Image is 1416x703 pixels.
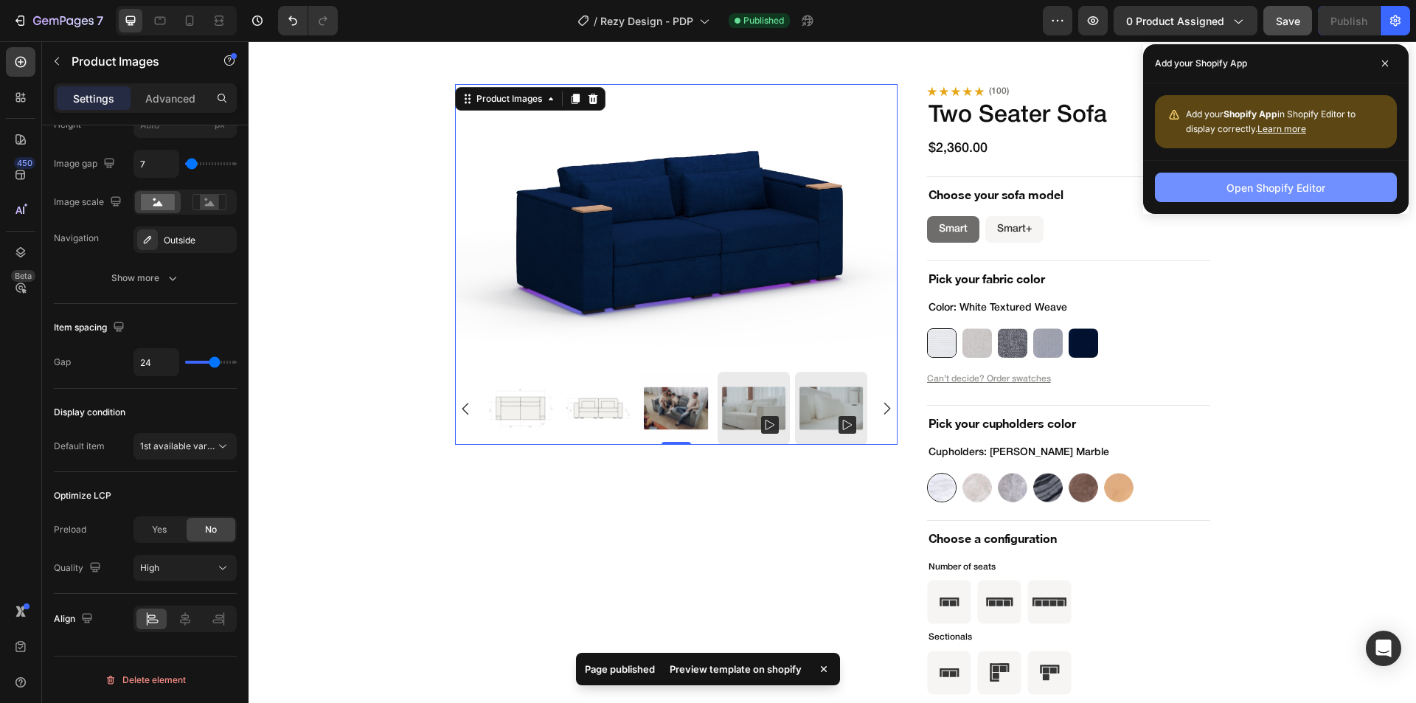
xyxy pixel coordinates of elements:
[164,234,233,247] div: Outside
[54,193,125,212] div: Image scale
[749,183,783,193] span: Smart+
[6,6,110,35] button: 7
[54,668,237,692] button: Delete element
[1155,56,1247,71] p: Add your Shopify App
[600,13,693,29] span: Rezy Design - PDP
[54,558,104,578] div: Quality
[145,91,195,106] p: Advanced
[54,440,105,453] div: Default item
[54,489,111,502] div: Optimize LCP
[225,51,296,64] div: Product Images
[54,318,128,338] div: Item spacing
[54,232,99,245] div: Navigation
[1366,631,1401,666] div: Open Intercom Messenger
[105,671,186,689] div: Delete element
[1226,180,1325,195] div: Open Shopify Editor
[1276,15,1300,27] span: Save
[1257,122,1306,136] button: Learn more
[680,520,960,532] p: Number of seats
[54,356,71,369] div: Gap
[678,332,802,344] a: Can’t decide? Order swatches
[743,14,784,27] span: Published
[678,97,962,117] div: $2,360.00
[54,154,118,174] div: Image gap
[134,150,178,177] input: Auto
[249,41,1416,703] iframe: To enrich screen reader interactions, please activate Accessibility in Grammarly extension settings
[14,157,35,169] div: 450
[278,6,338,35] div: Undo/Redo
[594,13,597,29] span: /
[133,555,237,581] button: High
[661,659,811,679] div: Preview template on shopify
[680,146,960,162] p: Choose your sofa model
[680,590,882,602] p: Sectionals
[11,270,35,282] div: Beta
[585,662,655,676] p: Page published
[140,562,159,573] span: High
[54,118,81,131] label: Height
[1186,108,1356,134] span: Add your in Shopify Editor to display correctly.
[54,406,125,419] div: Display condition
[1330,13,1367,29] div: Publish
[140,440,223,451] span: 1st available variant
[1224,108,1277,120] strong: Shopify App
[629,359,647,376] button: Carousel Next Arrow
[740,44,760,56] p: (100)
[72,52,197,70] p: Product Images
[680,375,960,390] p: Pick your cupholders color
[678,404,862,420] legend: Cupholders: [PERSON_NAME] Marble
[205,523,217,536] span: No
[152,523,167,536] span: Yes
[111,271,180,285] div: Show more
[133,433,237,460] button: 1st available variant
[54,523,86,536] div: Preload
[1263,6,1312,35] button: Save
[1126,13,1224,29] span: 0 product assigned
[133,111,237,138] input: px
[680,230,960,246] p: Pick your fabric color
[678,58,962,91] h3: Two Seater Sofa
[1155,173,1397,202] button: Open Shopify Editor
[134,349,178,375] input: Auto
[678,259,820,275] legend: Color: White Textured Weave
[690,183,719,193] span: Smart
[97,12,103,30] p: 7
[1114,6,1257,35] button: 0 product assigned
[73,91,114,106] p: Settings
[1318,6,1380,35] button: Publish
[54,609,96,629] div: Align
[54,265,237,291] button: Show more
[680,490,960,505] p: Choose a configuration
